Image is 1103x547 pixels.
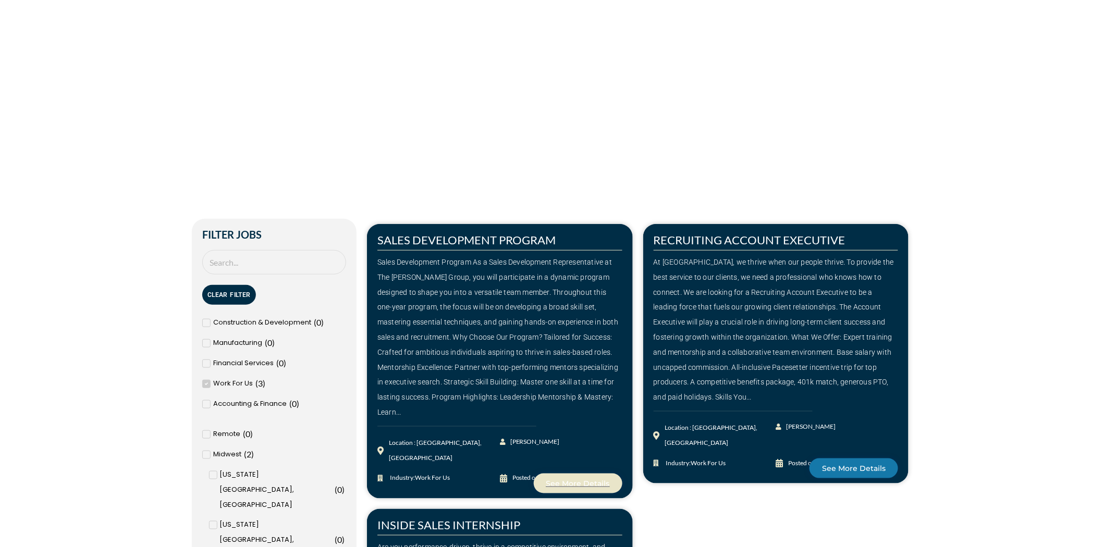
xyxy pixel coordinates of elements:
[292,399,297,408] span: 0
[213,356,274,371] span: Financial Services
[220,467,333,512] span: [US_STATE][GEOGRAPHIC_DATA], [GEOGRAPHIC_DATA]
[202,229,346,240] h2: Filter Jobs
[665,420,776,451] div: Location : [GEOGRAPHIC_DATA], [GEOGRAPHIC_DATA]
[546,480,610,487] span: See More Details
[314,317,316,327] span: (
[267,338,272,347] span: 0
[534,474,622,493] a: See More Details
[213,396,287,412] span: Accounting & Finance
[213,376,253,391] span: Work For Us
[783,419,836,434] span: [PERSON_NAME]
[251,449,254,459] span: )
[243,429,246,439] span: (
[335,484,338,494] span: (
[335,534,338,544] span: (
[272,338,275,347] span: )
[342,534,345,544] span: )
[500,434,561,450] a: [PERSON_NAME]
[258,378,263,388] span: 3
[316,317,321,327] span: 0
[342,484,345,494] span: )
[255,378,258,388] span: (
[338,534,342,544] span: 0
[213,315,311,330] span: Construction & Development
[289,399,292,408] span: (
[276,358,279,368] span: (
[389,436,500,466] div: Location : [GEOGRAPHIC_DATA], [GEOGRAPHIC_DATA]
[250,429,253,439] span: )
[776,419,837,434] a: [PERSON_NAME]
[263,378,265,388] span: )
[377,255,622,420] div: Sales Development Program As a Sales Development Representative at The [PERSON_NAME] Group, you w...
[377,518,520,532] a: INSIDE SALES INTERNSHIP
[654,233,845,247] a: RECRUITING ACCOUNT EXECUTIVE
[244,449,247,459] span: (
[822,465,886,472] span: See More Details
[202,250,346,275] input: Search Job
[213,447,241,462] span: Midwest
[508,434,560,450] span: [PERSON_NAME]
[297,399,299,408] span: )
[202,285,256,305] button: Clear Filter
[377,233,556,247] a: SALES DEVELOPMENT PROGRAM
[338,484,342,494] span: 0
[213,427,240,442] span: Remote
[284,358,286,368] span: )
[247,449,251,459] span: 2
[265,338,267,347] span: (
[321,317,324,327] span: )
[246,429,250,439] span: 0
[213,335,262,351] span: Manufacturing
[654,255,899,405] div: At [GEOGRAPHIC_DATA], we thrive when our people thrive. To provide the best service to our client...
[279,358,284,368] span: 0
[810,458,898,478] a: See More Details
